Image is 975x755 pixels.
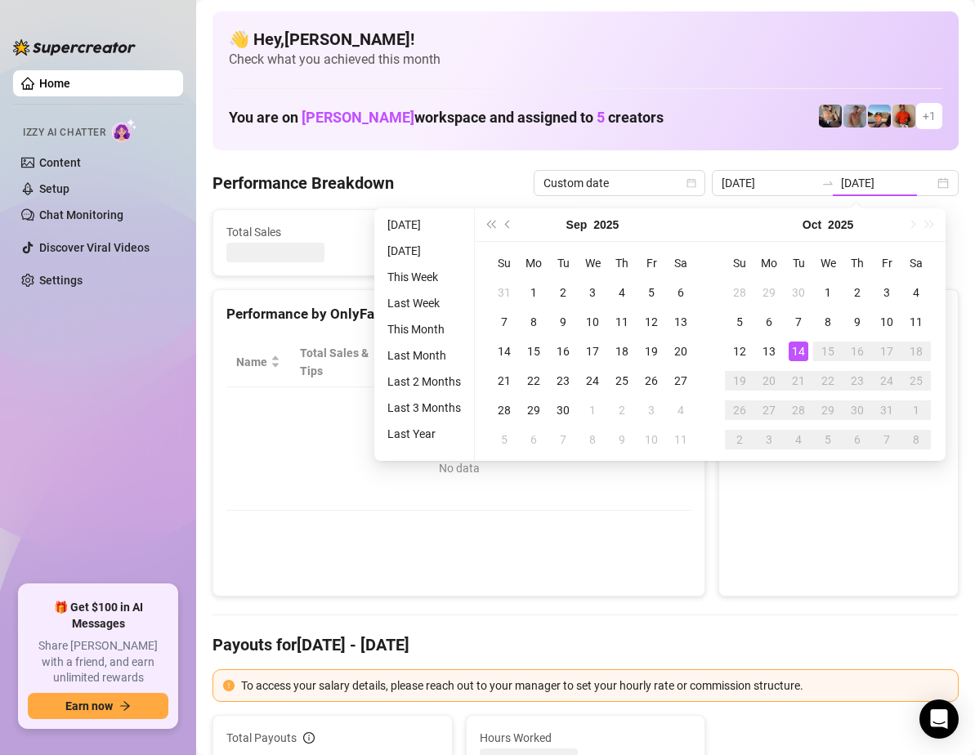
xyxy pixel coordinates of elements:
span: [PERSON_NAME] [302,109,414,126]
h1: You are on workspace and assigned to creators [229,109,664,127]
div: No data [243,459,675,477]
h4: 👋 Hey, [PERSON_NAME] ! [229,28,942,51]
h4: Performance Breakdown [212,172,394,194]
span: Messages Sent [606,223,755,241]
span: Total Payouts [226,729,297,747]
span: 🎁 Get $100 in AI Messages [28,600,168,632]
span: Custom date [543,171,695,195]
img: Joey [843,105,866,127]
span: arrow-right [119,700,131,712]
div: Performance by OnlyFans Creator [226,303,691,325]
th: Total Sales & Tips [290,337,393,387]
span: 5 [597,109,605,126]
img: Justin [892,105,915,127]
a: Settings [39,274,83,287]
span: Name [236,353,267,371]
a: Content [39,156,81,169]
span: to [821,176,834,190]
span: Check what you achieved this month [229,51,942,69]
img: George [819,105,842,127]
span: Active Chats [416,223,565,241]
span: Chat Conversion [593,344,669,380]
span: info-circle [303,732,315,744]
div: Open Intercom Messenger [919,699,959,739]
span: Earn now [65,699,113,713]
a: Discover Viral Videos [39,241,150,254]
img: AI Chatter [112,118,137,142]
span: exclamation-circle [223,680,235,691]
th: Name [226,337,290,387]
a: Setup [39,182,69,195]
h4: Payouts for [DATE] - [DATE] [212,633,959,656]
div: To access your salary details, please reach out to your manager to set your hourly rate or commis... [241,677,948,695]
span: swap-right [821,176,834,190]
input: Start date [722,174,815,192]
span: Share [PERSON_NAME] with a friend, and earn unlimited rewards [28,638,168,686]
input: End date [841,174,934,192]
span: Izzy AI Chatter [23,125,105,141]
th: Sales / Hour [499,337,583,387]
div: Sales by OnlyFans Creator [732,303,945,325]
img: logo-BBDzfeDw.svg [13,39,136,56]
th: Chat Conversion [584,337,692,387]
span: calendar [687,178,696,188]
span: Total Sales & Tips [300,344,370,380]
div: Est. Hours Worked [403,344,477,380]
span: + 1 [923,107,936,125]
a: Chat Monitoring [39,208,123,221]
a: Home [39,77,70,90]
span: Total Sales [226,223,375,241]
span: Sales / Hour [509,344,560,380]
button: Earn nowarrow-right [28,693,168,719]
img: Zach [868,105,891,127]
span: Hours Worked [480,729,692,747]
